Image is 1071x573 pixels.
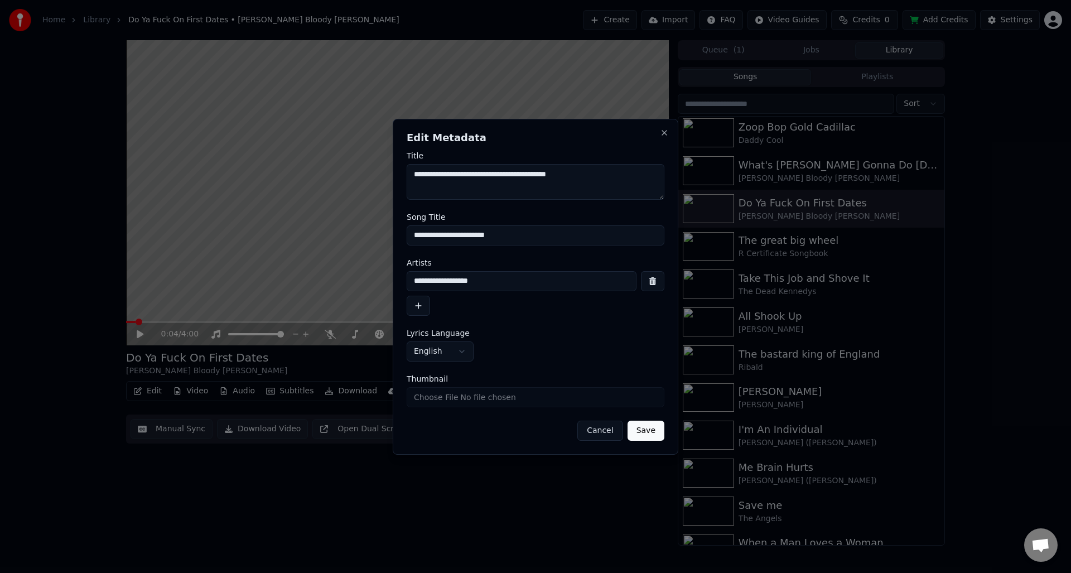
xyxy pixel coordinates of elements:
span: Thumbnail [407,375,448,383]
button: Save [628,421,664,441]
label: Title [407,152,664,160]
button: Cancel [577,421,623,441]
h2: Edit Metadata [407,133,664,143]
label: Song Title [407,213,664,221]
label: Artists [407,259,664,267]
span: Lyrics Language [407,329,470,337]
